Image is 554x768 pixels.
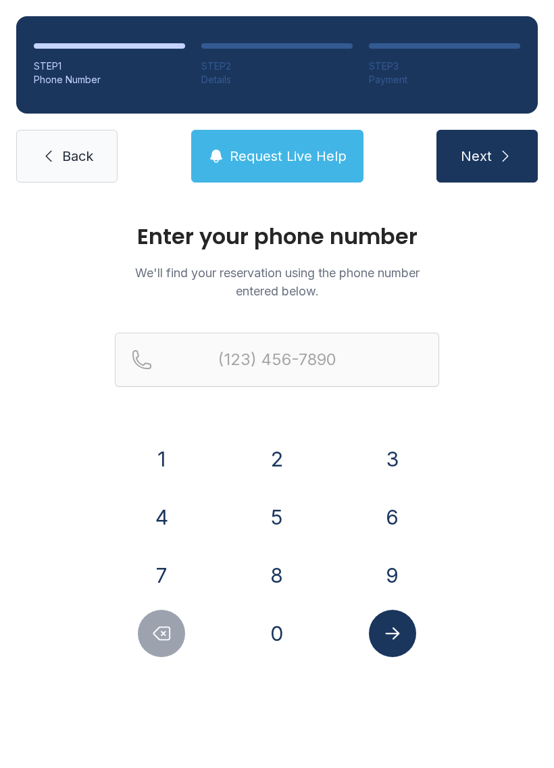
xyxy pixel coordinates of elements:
[253,494,301,541] button: 5
[138,435,185,483] button: 1
[369,494,416,541] button: 6
[34,73,185,87] div: Phone Number
[369,59,520,73] div: STEP 3
[253,552,301,599] button: 8
[369,610,416,657] button: Submit lookup form
[369,73,520,87] div: Payment
[138,552,185,599] button: 7
[115,333,439,387] input: Reservation phone number
[115,264,439,300] p: We'll find your reservation using the phone number entered below.
[230,147,347,166] span: Request Live Help
[115,226,439,247] h1: Enter your phone number
[369,552,416,599] button: 9
[138,610,185,657] button: Delete number
[461,147,492,166] span: Next
[201,59,353,73] div: STEP 2
[369,435,416,483] button: 3
[62,147,93,166] span: Back
[34,59,185,73] div: STEP 1
[253,435,301,483] button: 2
[201,73,353,87] div: Details
[138,494,185,541] button: 4
[253,610,301,657] button: 0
